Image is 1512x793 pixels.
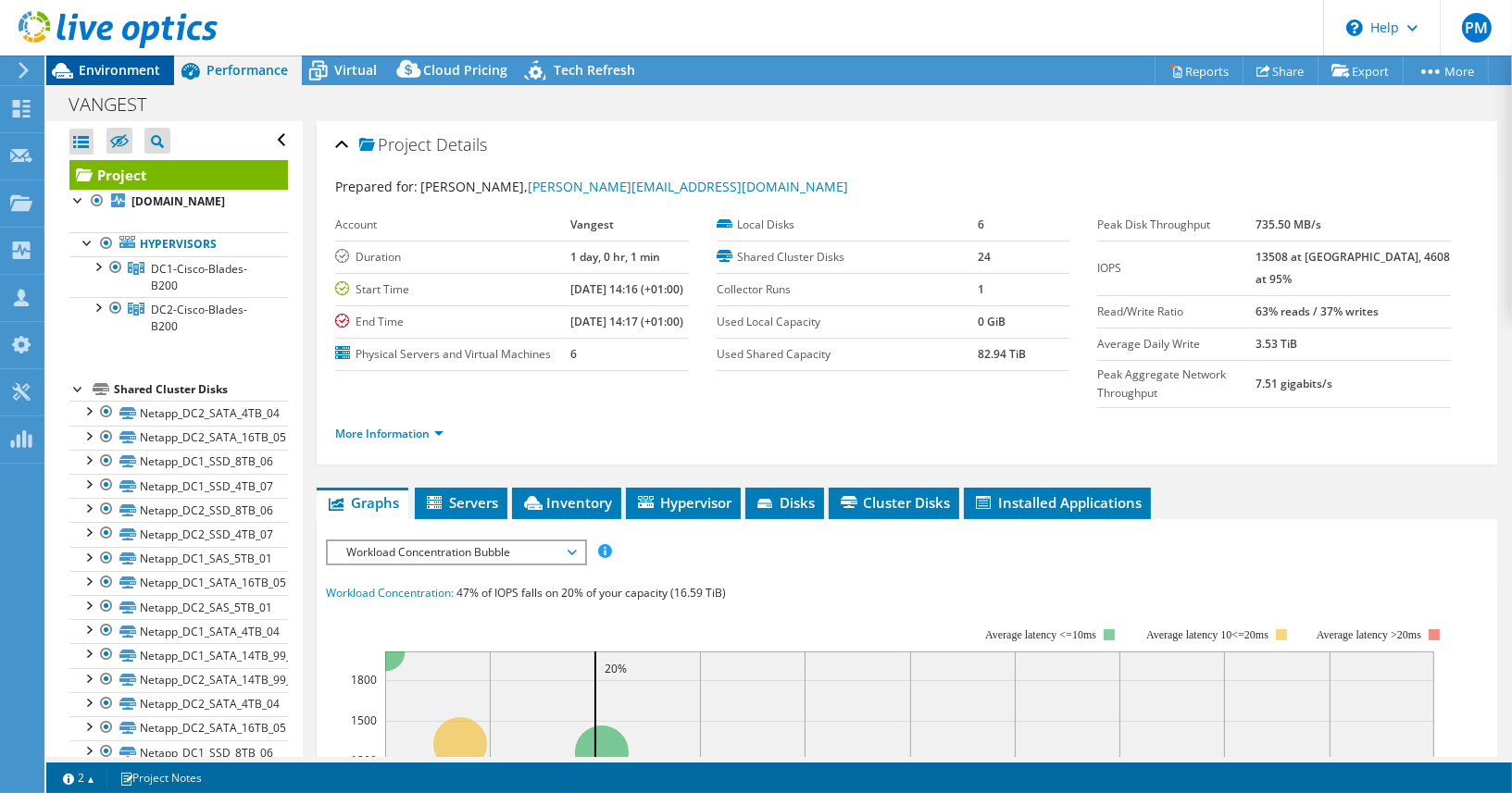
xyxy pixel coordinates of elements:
[337,541,575,564] span: Workload Concentration Bubble
[359,136,431,155] span: Project
[69,522,288,546] a: Netapp_DC2_SSD_4TB_07
[1097,303,1256,321] label: Read/Write Ratio
[1097,216,1256,234] label: Peak Disk Throughput
[69,160,288,190] a: Project
[60,94,175,115] h1: VANGEST
[69,474,288,498] a: Netapp_DC1_SSD_4TB_07
[335,216,570,234] label: Account
[69,297,288,338] a: DC2-Cisco-Blades-B200
[335,280,570,299] label: Start Time
[436,133,487,155] span: Details
[985,628,1096,641] tspan: Average latency <=10ms
[69,716,288,740] a: Netapp_DC2_SATA_16TB_05
[351,752,377,768] text: 1200
[50,766,107,789] a: 2
[1403,56,1489,85] a: More
[69,256,288,297] a: DC1-Cisco-Blades-B200
[69,595,288,619] a: Netapp_DC2_SAS_5TB_01
[973,493,1142,512] span: Installed Applications
[570,314,683,329] b: [DATE] 14:17 (+01:00)
[605,661,627,676] text: 20%
[69,232,288,256] a: Hypervisors
[1256,376,1332,391] b: 7.51 gigabits/s
[717,216,978,234] label: Local Disks
[69,619,288,643] a: Netapp_DC1_SATA_4TB_04
[69,571,288,595] a: Netapp_DC1_SATA_16TB_05
[131,193,225,209] b: [DOMAIN_NAME]
[151,261,247,293] span: DC1-Cisco-Blades-B200
[570,217,614,232] b: Vangest
[1317,628,1421,641] text: Average latency >20ms
[717,248,978,266] label: Shared Cluster Disks
[69,547,288,571] a: Netapp_DC1_SAS_5TB_01
[1155,56,1243,85] a: Reports
[554,61,635,79] span: Tech Refresh
[351,712,377,728] text: 1500
[570,249,660,265] b: 1 day, 0 hr, 1 min
[69,401,288,425] a: Netapp_DC2_SATA_4TB_04
[335,345,570,364] label: Physical Servers and Virtual Machines
[528,178,848,195] a: [PERSON_NAME][EMAIL_ADDRESS][DOMAIN_NAME]
[978,249,991,265] b: 24
[717,345,978,364] label: Used Shared Capacity
[978,314,1006,329] b: 0 GiB
[1097,259,1256,278] label: IOPS
[978,217,984,232] b: 6
[335,426,444,441] a: More Information
[1346,19,1363,36] svg: \n
[1318,56,1404,85] a: Export
[69,426,288,450] a: Netapp_DC2_SATA_16TB_05
[1256,336,1297,352] b: 3.53 TiB
[1256,217,1321,232] b: 735.50 MB/s
[717,313,978,331] label: Used Local Capacity
[521,493,612,512] span: Inventory
[79,61,160,79] span: Environment
[717,280,978,299] label: Collector Runs
[69,643,288,667] a: Netapp_DC1_SATA_14TB_99_DR
[1243,56,1318,85] a: Share
[326,493,399,512] span: Graphs
[206,61,288,79] span: Performance
[69,692,288,716] a: Netapp_DC2_SATA_4TB_04
[335,248,570,266] label: Duration
[570,281,683,297] b: [DATE] 14:16 (+01:00)
[423,61,507,79] span: Cloud Pricing
[69,668,288,692] a: Netapp_DC2_SATA_14TB_99_DR
[838,493,950,512] span: Cluster Disks
[755,493,815,512] span: Disks
[106,766,215,789] a: Project Notes
[69,190,288,214] a: [DOMAIN_NAME]
[335,313,570,331] label: End Time
[69,450,288,474] a: Netapp_DC1_SSD_8TB_06
[570,346,577,362] b: 6
[1256,249,1450,287] b: 13508 at [GEOGRAPHIC_DATA], 4608 at 95%
[1256,304,1379,319] b: 63% reads / 37% writes
[69,498,288,522] a: Netapp_DC2_SSD_8TB_06
[335,178,418,195] label: Prepared for:
[420,178,848,195] span: [PERSON_NAME],
[635,493,731,512] span: Hypervisor
[151,302,247,334] span: DC2-Cisco-Blades-B200
[69,740,288,764] a: Netapp_DC1_SSD_8TB_06
[326,585,454,601] span: Workload Concentration:
[114,378,288,401] div: Shared Cluster Disks
[334,61,377,79] span: Virtual
[1097,335,1256,353] label: Average Daily Write
[1146,628,1268,641] tspan: Average latency 10<=20ms
[456,585,726,601] span: 47% of IOPS falls on 20% of your capacity (16.59 TiB)
[1462,13,1492,43] span: PM
[351,672,377,688] text: 1800
[978,346,1026,362] b: 82.94 TiB
[1097,366,1256,403] label: Peak Aggregate Network Throughput
[978,281,984,297] b: 1
[424,493,498,512] span: Servers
